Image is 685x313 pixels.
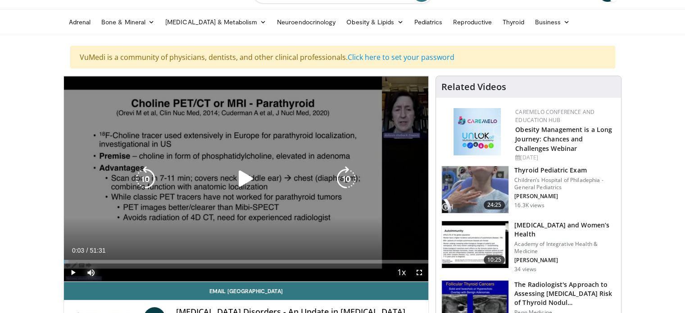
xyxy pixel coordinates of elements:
[514,266,536,273] p: 34 views
[90,247,105,254] span: 51:31
[348,52,454,62] a: Click here to set your password
[454,108,501,155] img: 45df64a9-a6de-482c-8a90-ada250f7980c.png.150x105_q85_autocrop_double_scale_upscale_version-0.2.jpg
[64,13,96,31] a: Adrenal
[514,240,616,255] p: Academy of Integrative Health & Medicine
[72,247,84,254] span: 0:03
[82,263,100,281] button: Mute
[96,13,160,31] a: Bone & Mineral
[484,200,505,209] span: 24:25
[341,13,408,31] a: Obesity & Lipids
[515,108,594,124] a: CaReMeLO Conference and Education Hub
[64,282,429,300] a: Email [GEOGRAPHIC_DATA]
[441,221,616,273] a: 10:25 [MEDICAL_DATA] and Women’s Health Academy of Integrative Health & Medicine [PERSON_NAME] 34...
[442,221,508,268] img: c83af1b5-04aa-475a-af0c-2ceb27fa279b.150x105_q85_crop-smart_upscale.jpg
[497,13,530,31] a: Thyroid
[442,166,508,213] img: 576742cb-950f-47b1-b49b-8023242b3cfa.150x105_q85_crop-smart_upscale.jpg
[514,202,544,209] p: 16.3K views
[392,263,410,281] button: Playback Rate
[514,257,616,264] p: [PERSON_NAME]
[64,260,429,263] div: Progress Bar
[64,76,429,282] video-js: Video Player
[86,247,88,254] span: /
[409,13,448,31] a: Pediatrics
[272,13,341,31] a: Neuroendocrinology
[441,82,506,92] h4: Related Videos
[530,13,576,31] a: Business
[64,263,82,281] button: Play
[514,177,616,191] p: Children’s Hospital of Philadephia - General Pediatrics
[514,166,616,175] h3: Thyroid Pediatric Exam
[515,154,614,162] div: [DATE]
[70,46,615,68] div: VuMedi is a community of physicians, dentists, and other clinical professionals.
[514,280,616,307] h3: The Radiologist's Approach to Assessing [MEDICAL_DATA] Risk of Thyroid Nodul…
[514,193,616,200] p: [PERSON_NAME]
[514,221,616,239] h3: [MEDICAL_DATA] and Women’s Health
[448,13,497,31] a: Reproductive
[441,166,616,213] a: 24:25 Thyroid Pediatric Exam Children’s Hospital of Philadephia - General Pediatrics [PERSON_NAME...
[410,263,428,281] button: Fullscreen
[515,125,612,153] a: Obesity Management is a Long Journey: Chances and Challenges Webinar
[484,255,505,264] span: 10:25
[160,13,272,31] a: [MEDICAL_DATA] & Metabolism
